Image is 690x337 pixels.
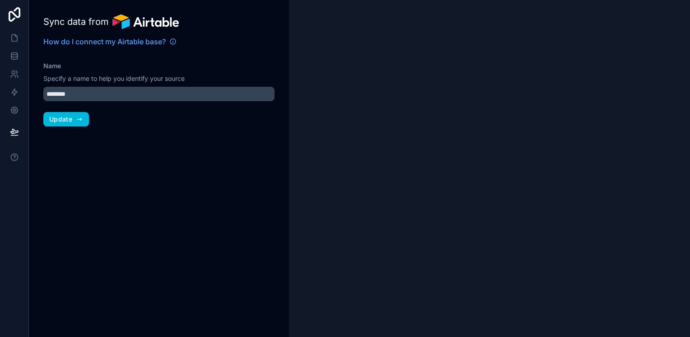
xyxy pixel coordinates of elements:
[49,115,72,123] span: Update
[43,61,61,70] label: Name
[43,74,275,83] p: Specify a name to help you identify your source
[43,15,109,28] span: Sync data from
[43,36,177,47] a: How do I connect my Airtable base?
[43,112,89,126] button: Update
[43,36,166,47] span: How do I connect my Airtable base?
[112,14,179,29] img: Airtable logo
